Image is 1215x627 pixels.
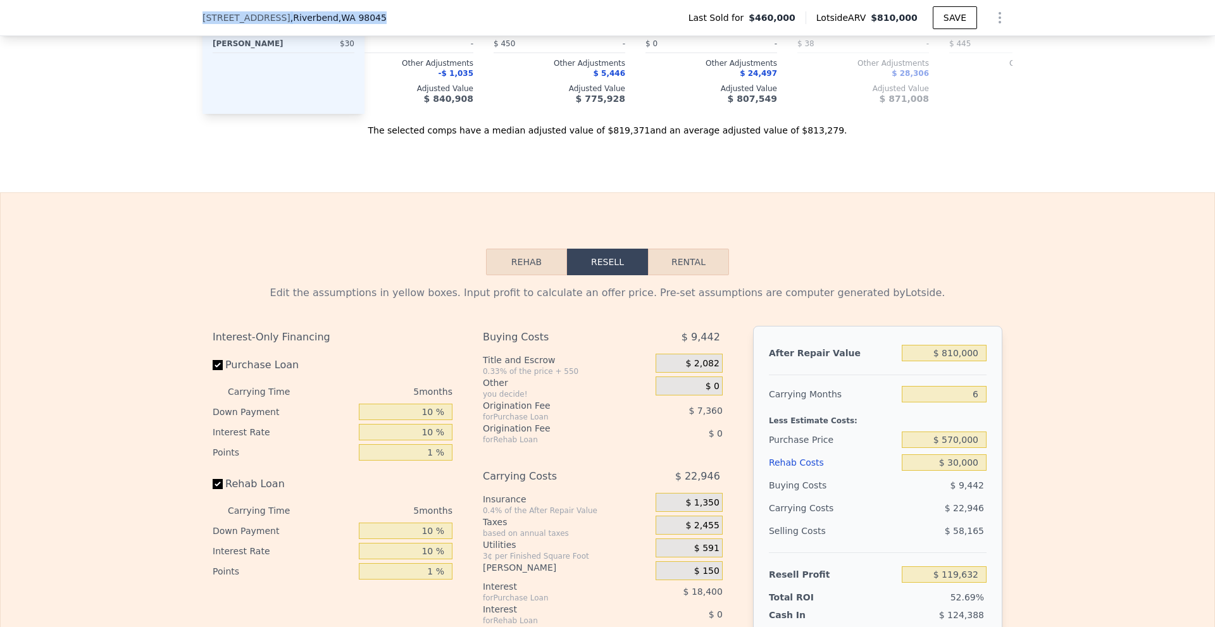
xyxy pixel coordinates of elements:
div: for Rehab Loan [483,435,624,445]
span: , WA 98045 [339,13,387,23]
div: After Repair Value [769,342,897,364]
div: you decide! [483,389,651,399]
div: for Rehab Loan [483,616,624,626]
div: Cash In [769,609,848,621]
span: $ 591 [694,543,720,554]
span: $ 150 [694,566,720,577]
div: Adjusted Value [494,84,625,94]
div: - [714,35,777,53]
div: 0.4% of the After Repair Value [483,506,651,516]
span: $ 0 [709,428,723,438]
button: Resell [567,249,648,275]
div: Points [213,561,354,581]
div: Adjusted Value [645,84,777,94]
span: $ 450 [494,39,515,48]
div: Rehab Costs [769,451,897,474]
label: Rehab Loan [213,473,354,495]
button: SAVE [933,6,977,29]
span: -$ 1,035 [439,69,473,78]
div: [PERSON_NAME] [213,35,283,53]
div: Adjusted Value [797,84,929,94]
div: for Purchase Loan [483,412,624,422]
span: $ 7,360 [688,406,722,416]
span: $ 775,928 [576,94,625,104]
div: Origination Fee [483,399,624,412]
div: - [562,35,625,53]
span: Lotside ARV [816,11,871,24]
div: Purchase Price [769,428,897,451]
span: $ 24,497 [740,69,777,78]
span: $460,000 [749,11,795,24]
div: - [410,35,473,53]
div: Utilities [483,538,651,551]
span: $ 22,946 [945,503,984,513]
div: Carrying Time [228,382,310,402]
span: Last Sold for [688,11,749,24]
button: Show Options [987,5,1012,30]
span: $ 1,350 [685,497,719,509]
div: Points [213,442,354,462]
div: Other Adjustments [494,58,625,68]
div: Down Payment [213,521,354,541]
div: Adjusted Value [949,84,1081,94]
div: Less Estimate Costs: [769,406,987,428]
span: , Riverbend [290,11,387,24]
span: $ 0 [706,381,720,392]
div: based on annual taxes [483,528,651,538]
span: $ 0 [709,609,723,619]
div: Other Adjustments [949,58,1081,68]
div: Interest [483,580,624,593]
span: $ 18,400 [683,587,723,597]
div: Down Payment [213,402,354,422]
div: Selling Costs [769,519,897,542]
div: Other Adjustments [797,58,929,68]
div: Resell Profit [769,563,897,586]
div: - [866,35,929,53]
div: Interest-Only Financing [213,326,452,349]
div: Adjusted Value [342,84,473,94]
span: $ 38 [797,39,814,48]
div: 5 months [315,500,452,521]
span: $ 9,442 [682,326,720,349]
div: 3¢ per Finished Square Foot [483,551,651,561]
div: Taxes [483,516,651,528]
span: $ 2,455 [685,520,719,531]
div: Insurance [483,493,651,506]
div: Buying Costs [483,326,624,349]
span: $ 871,008 [880,94,929,104]
div: Interest Rate [213,422,354,442]
span: $ 0 [645,39,657,48]
div: Interest [483,603,624,616]
div: Carrying Months [769,383,897,406]
input: Rehab Loan [213,479,223,489]
div: The selected comps have a median adjusted value of $819,371 and an average adjusted value of $813... [202,114,1012,137]
div: Total ROI [769,591,848,604]
span: $ 840,908 [424,94,473,104]
span: [STREET_ADDRESS] [202,11,290,24]
div: Interest Rate [213,541,354,561]
span: $810,000 [871,13,918,23]
button: Rehab [486,249,567,275]
div: 0.33% of the price + 550 [483,366,651,376]
div: Carrying Costs [769,497,848,519]
div: Edit the assumptions in yellow boxes. Input profit to calculate an offer price. Pre-set assumptio... [213,285,1002,301]
div: 5 months [315,382,452,402]
div: Other Adjustments [645,58,777,68]
div: Other Adjustments [342,58,473,68]
span: $ 28,306 [892,69,929,78]
div: Carrying Costs [483,465,624,488]
span: 52.69% [950,592,984,602]
span: $ 58,165 [945,526,984,536]
input: Purchase Loan [213,360,223,370]
span: $ 5,446 [594,69,625,78]
div: $30 [289,35,354,53]
div: [PERSON_NAME] [483,561,651,574]
label: Purchase Loan [213,354,354,376]
div: Carrying Time [228,500,310,521]
span: $ 9,442 [950,480,984,490]
span: $ 807,549 [728,94,777,104]
span: $ 2,082 [685,358,719,369]
span: $ 124,388 [939,610,984,620]
div: Origination Fee [483,422,624,435]
span: $ 445 [949,39,971,48]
